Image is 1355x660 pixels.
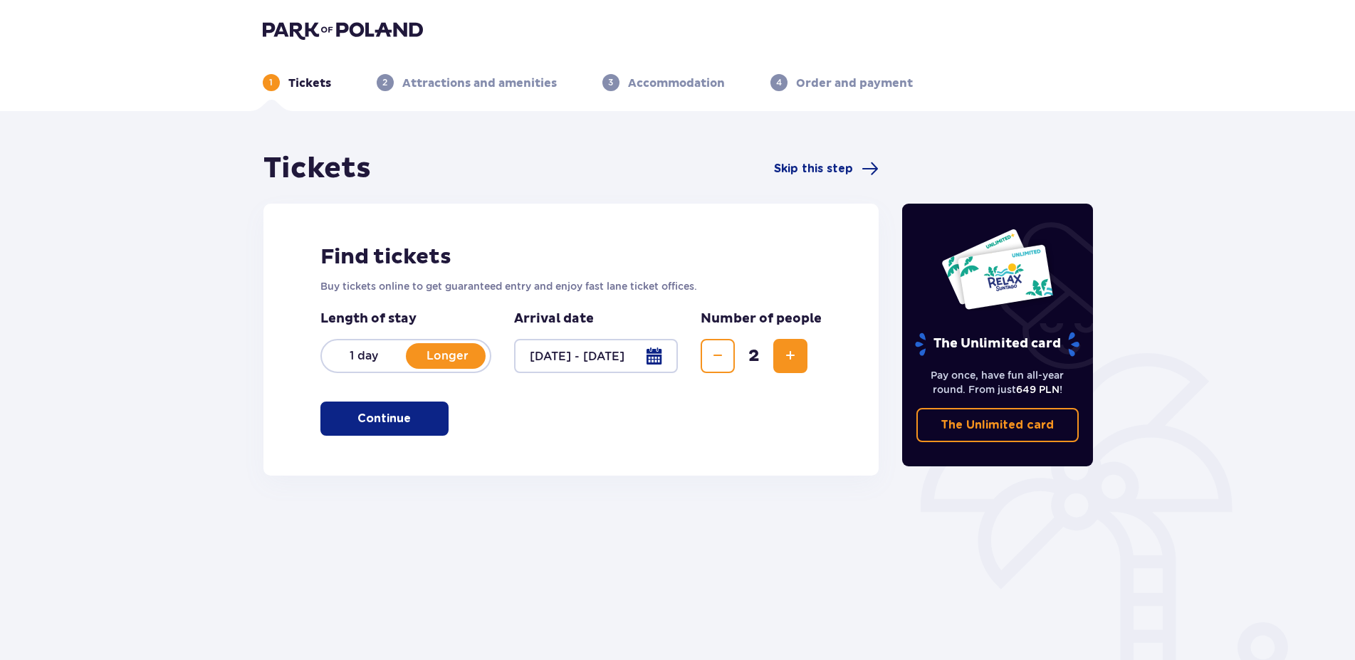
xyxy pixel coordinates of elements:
h1: Tickets [263,151,371,187]
a: Skip this step [774,160,879,177]
p: 2 [382,76,387,89]
p: Order and payment [796,75,913,91]
p: Tickets [288,75,331,91]
button: Decrease [701,339,735,373]
p: Attractions and amenities [402,75,557,91]
p: Buy tickets online to get guaranteed entry and enjoy fast lane ticket offices. [320,279,822,293]
p: Longer [406,348,490,364]
p: Pay once, have fun all-year round. From just ! [916,368,1079,397]
p: The Unlimited card [914,332,1081,357]
img: Park of Poland logo [263,20,423,40]
button: Continue [320,402,449,436]
p: Continue [357,411,411,426]
span: 649 PLN [1016,384,1060,395]
a: The Unlimited card [916,408,1079,442]
p: 1 [269,76,273,89]
p: Accommodation [628,75,725,91]
p: Arrival date [514,310,594,328]
span: Skip this step [774,161,853,177]
p: Length of stay [320,310,491,328]
p: 3 [608,76,613,89]
button: Increase [773,339,807,373]
p: 4 [776,76,782,89]
p: 1 day [322,348,406,364]
h2: Find tickets [320,243,822,271]
p: Number of people [701,310,822,328]
span: 2 [738,345,770,367]
p: The Unlimited card [941,417,1054,433]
